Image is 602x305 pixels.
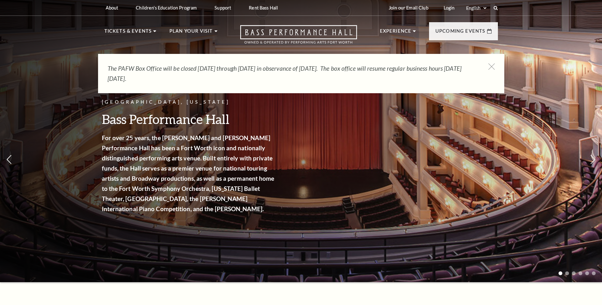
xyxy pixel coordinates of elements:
p: Plan Your Visit [169,27,213,39]
p: Support [215,5,231,10]
p: Children's Education Program [136,5,197,10]
p: Experience [380,27,412,39]
p: About [106,5,118,10]
h3: Bass Performance Hall [102,111,276,127]
p: Rent Bass Hall [249,5,278,10]
p: [GEOGRAPHIC_DATA], [US_STATE] [102,98,276,106]
p: Upcoming Events [435,27,486,39]
select: Select: [465,5,487,11]
em: The PAFW Box Office will be closed [DATE] through [DATE] in observance of [DATE]. The box office ... [108,65,461,82]
strong: For over 25 years, the [PERSON_NAME] and [PERSON_NAME] Performance Hall has been a Fort Worth ico... [102,134,275,212]
p: Tickets & Events [104,27,152,39]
